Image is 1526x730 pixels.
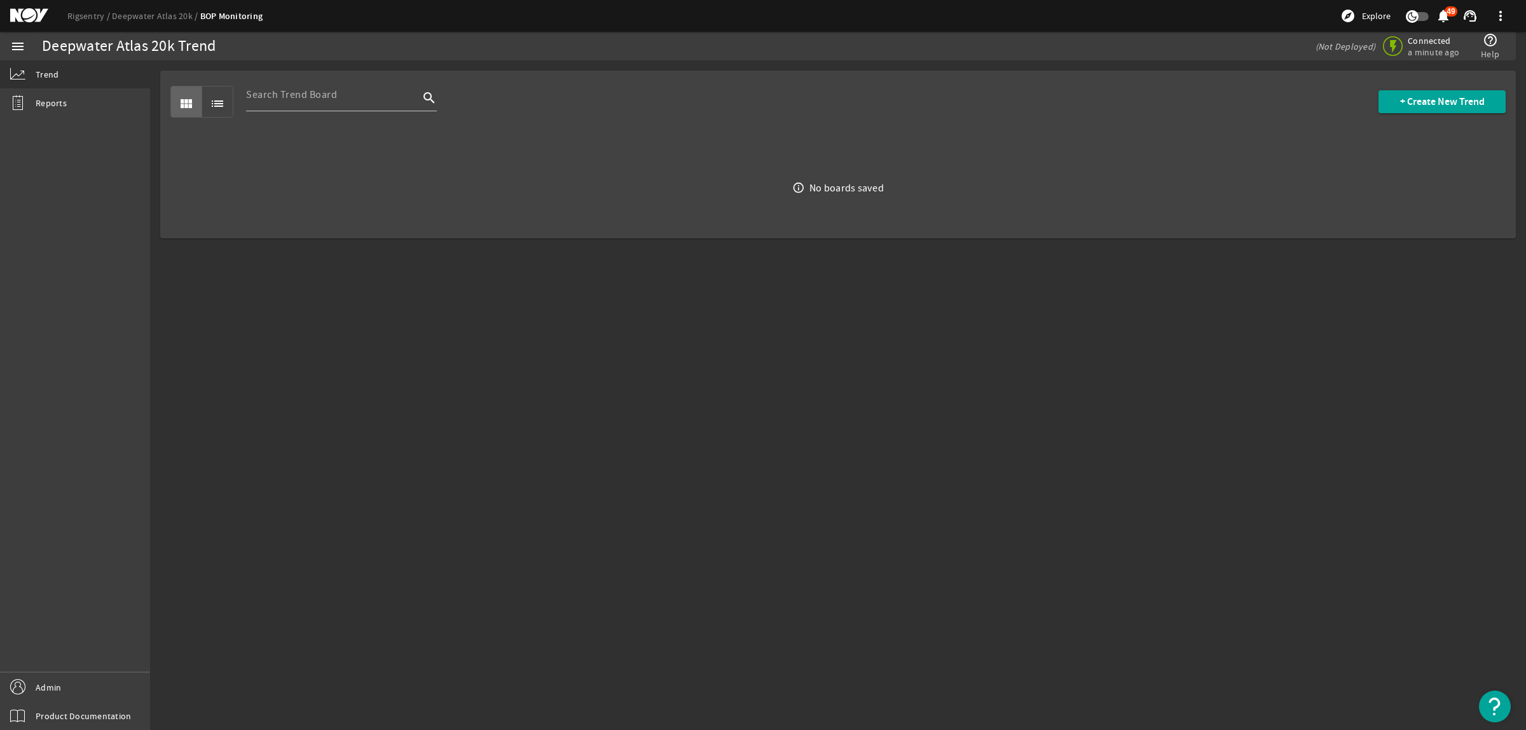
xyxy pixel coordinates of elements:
[1400,95,1485,108] span: + Create New Trend
[422,90,437,106] i: search
[1485,1,1516,31] button: more_vert
[1310,40,1381,53] div: (Not Deployed)
[1335,6,1396,26] button: Explore
[112,10,200,22] a: Deepwater Atlas 20k
[1378,90,1506,113] button: + Create New Trend
[1408,46,1462,58] span: a minute ago
[1362,10,1391,22] span: Explore
[36,710,131,722] span: Product Documentation
[1481,48,1499,60] span: Help
[1483,32,1498,48] mat-icon: help_outline
[200,10,263,22] a: BOP Monitoring
[67,10,112,22] a: Rigsentry
[792,182,805,195] i: info_outline
[210,96,225,111] mat-icon: list
[809,182,884,195] div: No boards saved
[1436,10,1450,23] button: 49
[42,40,216,53] div: Deepwater Atlas 20k Trend
[1340,8,1356,24] mat-icon: explore
[1462,8,1478,24] mat-icon: support_agent
[36,97,67,109] span: Reports
[1479,691,1511,722] button: Open Resource Center
[1408,35,1462,46] span: Connected
[246,87,419,102] input: Search Trend Board
[36,68,58,81] span: Trend
[1436,8,1451,24] mat-icon: notifications
[36,681,61,694] span: Admin
[10,39,25,54] mat-icon: menu
[179,96,194,111] mat-icon: view_module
